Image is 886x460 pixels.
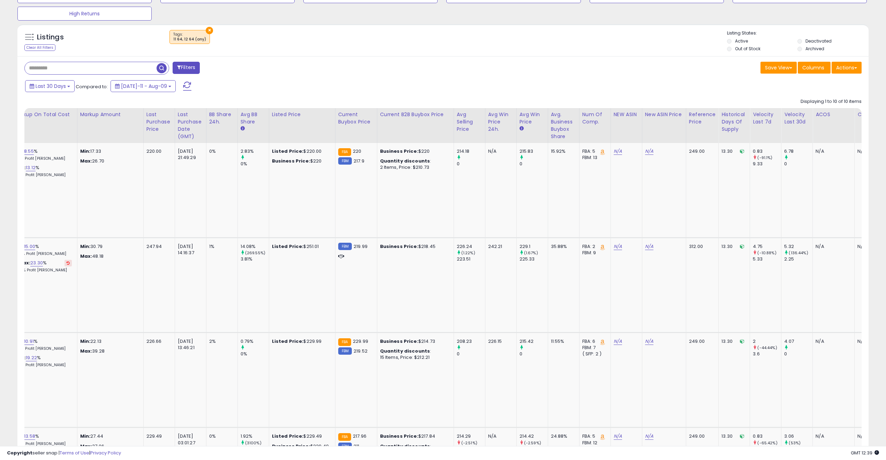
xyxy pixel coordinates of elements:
[551,338,574,345] div: 11.55%
[241,351,269,357] div: 0%
[121,83,167,90] span: [DATE]-11 - Aug-09
[380,164,448,171] div: 2 Items, Price: $210.73
[721,433,744,439] div: 13.30
[14,338,72,351] div: %
[642,108,686,143] th: CSV column name: cust_attr_1_New ASIN Price
[14,268,72,273] p: 18.89% Profit [PERSON_NAME]
[753,433,781,439] div: 0.83
[757,345,777,350] small: (-44.44%)
[520,111,545,126] div: Avg Win Price
[338,347,352,355] small: FBM
[757,155,772,160] small: (-91.1%)
[272,433,304,439] b: Listed Price:
[488,243,511,250] div: 242.21
[245,250,265,256] small: (269.55%)
[784,148,812,154] div: 6.78
[457,351,485,357] div: 0
[272,148,330,154] div: $220.00
[178,111,203,140] div: Last Purchase Date (GMT)
[80,111,141,118] div: Markup Amount
[146,338,169,345] div: 226.66
[753,351,781,357] div: 3.6
[524,250,538,256] small: (1.67%)
[209,338,232,345] div: 2%
[582,250,605,256] div: FBM: 9
[520,338,548,345] div: 215.42
[520,243,548,250] div: 229.1
[614,338,622,345] a: N/A
[338,148,351,156] small: FBA
[753,148,781,154] div: 0.83
[582,148,605,154] div: FBA: 5
[14,260,72,273] div: %
[614,433,622,440] a: N/A
[816,148,849,154] div: N/A
[645,243,653,250] a: N/A
[380,433,448,439] div: $217.84
[272,338,304,345] b: Listed Price:
[272,158,310,164] b: Business Price:
[80,158,138,164] p: 26.70
[689,338,713,345] div: 249.00
[14,148,72,161] div: %
[241,111,266,126] div: Avg BB Share
[727,30,869,37] p: Listing States:
[178,148,201,161] div: [DATE] 21:49:29
[457,161,485,167] div: 0
[457,256,485,262] div: 223.51
[241,243,269,250] div: 14.08%
[173,37,206,42] div: 11 64, 12 64 (any)
[551,111,576,140] div: Avg. Business Buybox Share
[241,338,269,345] div: 0.79%
[457,433,485,439] div: 214.29
[380,338,418,345] b: Business Price:
[380,354,448,361] div: 15 Items, Price: $212.21
[753,111,778,126] div: Velocity Last 7d
[25,80,75,92] button: Last 30 Days
[689,433,713,439] div: 249.00
[272,243,304,250] b: Listed Price:
[582,111,608,126] div: Num of Comp.
[14,363,72,368] p: 16.12% Profit [PERSON_NAME]
[380,158,430,164] b: Quantity discounts
[209,433,232,439] div: 0%
[80,338,91,345] strong: Min:
[272,433,330,439] div: $229.49
[80,148,91,154] strong: Min:
[178,338,201,351] div: [DATE] 13:46:21
[80,433,91,439] strong: Min:
[784,111,810,126] div: Velocity Last 30d
[24,338,34,345] a: 10.91
[520,148,548,154] div: 215.83
[380,433,418,439] b: Business Price:
[380,243,448,250] div: $218.45
[784,351,812,357] div: 0
[551,243,574,250] div: 35.88%
[14,355,72,368] div: %
[488,433,511,439] div: N/A
[645,111,683,118] div: New ASIN Price
[14,243,72,256] div: %
[354,158,364,164] span: 217.9
[18,259,31,266] b: Max:
[457,148,485,154] div: 214.18
[784,256,812,262] div: 2.25
[80,253,92,259] strong: Max:
[241,126,245,132] small: Avg BB Share.
[14,156,72,161] p: 7.88% Profit [PERSON_NAME]
[241,256,269,262] div: 3.81%
[789,250,808,256] small: (136.44%)
[80,148,138,154] p: 17.33
[805,38,832,44] label: Deactivated
[582,433,605,439] div: FBA: 5
[206,27,213,34] button: ×
[380,148,448,154] div: $220
[7,450,32,456] strong: Copyright
[520,351,548,357] div: 0
[354,348,368,354] span: 219.52
[582,154,605,161] div: FBM: 13
[178,433,201,446] div: [DATE] 03:01:27
[520,256,548,262] div: 225.33
[721,338,744,345] div: 13.30
[520,126,524,132] small: Avg Win Price.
